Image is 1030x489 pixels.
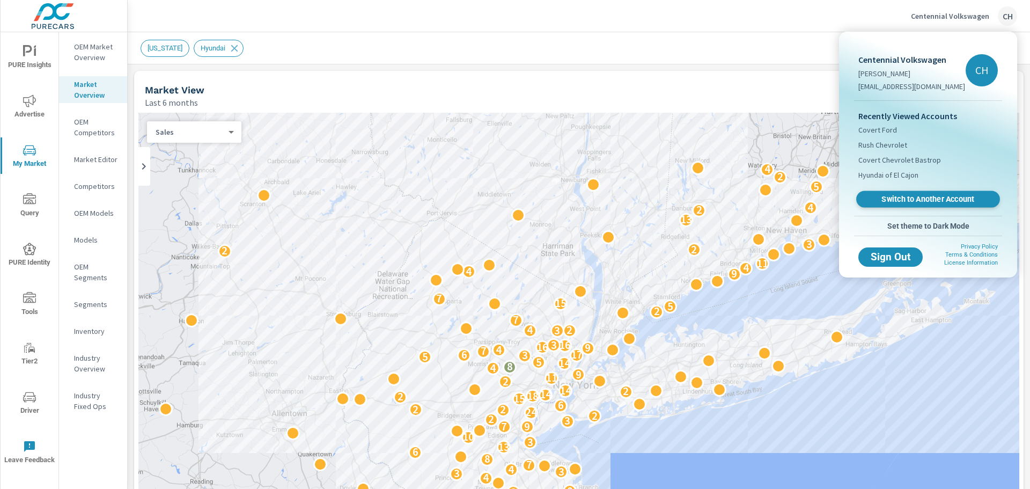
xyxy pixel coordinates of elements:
span: Covert Chevrolet Bastrop [858,155,941,165]
div: CH [966,54,998,86]
span: Hyundai of El Cajon [858,170,918,180]
a: Switch to Another Account [856,191,1000,208]
p: [EMAIL_ADDRESS][DOMAIN_NAME] [858,81,965,92]
span: Rush Chevrolet [858,140,907,150]
button: Set theme to Dark Mode [854,216,1002,236]
span: Covert Ford [858,125,897,135]
button: Sign Out [858,247,923,267]
span: Set theme to Dark Mode [858,221,998,231]
p: Recently Viewed Accounts [858,110,998,122]
p: Centennial Volkswagen [858,53,965,66]
a: Privacy Policy [961,243,998,250]
p: [PERSON_NAME] [858,68,965,79]
a: License Information [944,259,998,266]
a: Terms & Conditions [945,251,998,258]
span: Switch to Another Account [862,194,994,205]
span: Sign Out [867,252,914,262]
